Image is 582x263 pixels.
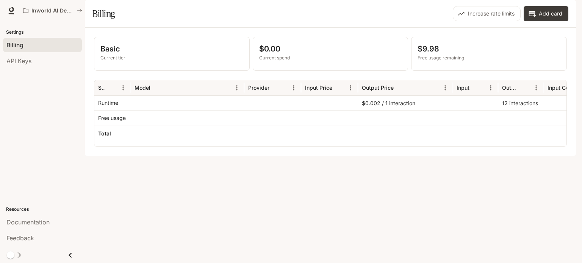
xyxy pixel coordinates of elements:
h1: Billing [92,6,115,21]
div: Model [135,84,150,91]
button: Menu [485,82,496,93]
div: Output Price [362,84,394,91]
button: Menu [530,82,542,93]
div: $0.002 / 1 interaction [358,95,453,110]
div: Input Cost [548,84,574,91]
p: Current tier [100,54,243,61]
button: Increase rate limits [453,6,521,21]
button: Sort [151,82,163,93]
p: Free usage remaining [418,54,560,61]
button: Menu [345,82,356,93]
h6: Total [98,130,111,137]
div: 12 interactions [498,95,544,110]
button: Sort [333,82,344,93]
div: Service [98,84,105,91]
button: Sort [270,82,282,93]
button: Menu [288,82,299,93]
p: Basic [100,43,243,54]
p: Free usage [98,114,126,122]
button: Menu [440,82,451,93]
p: Current spend [259,54,402,61]
button: Menu [117,82,129,93]
div: Input [457,84,469,91]
button: All workspaces [20,3,86,18]
button: Add card [524,6,568,21]
button: Sort [519,82,530,93]
div: Provider [248,84,269,91]
button: Menu [231,82,242,93]
button: Sort [394,82,406,93]
button: Sort [106,82,117,93]
p: Inworld AI Demos [31,8,74,14]
p: Runtime [98,99,118,107]
p: $0.00 [259,43,402,54]
div: Output [502,84,518,91]
p: $9.98 [418,43,560,54]
button: Sort [470,82,482,93]
div: Input Price [305,84,332,91]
